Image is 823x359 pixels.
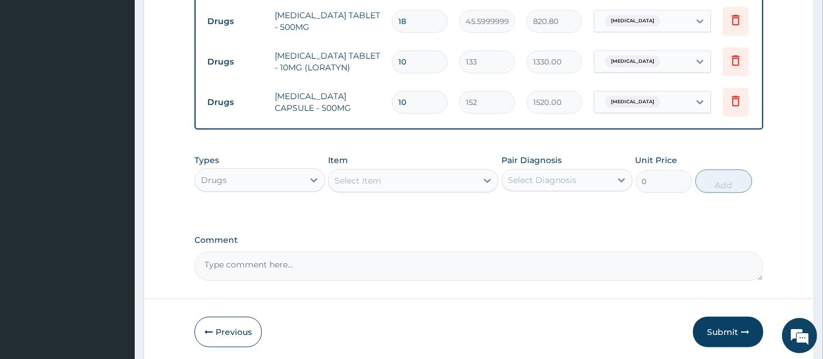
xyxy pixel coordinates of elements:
[269,84,386,120] td: [MEDICAL_DATA] CAPSULE - 500MG
[202,11,269,32] td: Drugs
[61,66,197,81] div: Chat with us now
[328,154,348,166] label: Item
[192,6,220,34] div: Minimize live chat window
[269,4,386,39] td: [MEDICAL_DATA] TABLET - 500MG
[68,106,162,224] span: We're online!
[269,44,386,79] td: [MEDICAL_DATA] TABLET - 10MG (LORATYN)
[605,56,660,67] span: [MEDICAL_DATA]
[202,92,269,113] td: Drugs
[194,155,219,165] label: Types
[202,51,269,73] td: Drugs
[22,59,47,88] img: d_794563401_company_1708531726252_794563401
[194,235,764,245] label: Comment
[201,174,227,186] div: Drugs
[605,96,660,108] span: [MEDICAL_DATA]
[693,317,763,347] button: Submit
[636,154,678,166] label: Unit Price
[194,317,262,347] button: Previous
[334,175,381,187] div: Select Item
[508,174,576,186] div: Select Diagnosis
[695,170,752,193] button: Add
[6,236,223,277] textarea: Type your message and hit 'Enter'
[605,15,660,27] span: [MEDICAL_DATA]
[501,154,562,166] label: Pair Diagnosis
